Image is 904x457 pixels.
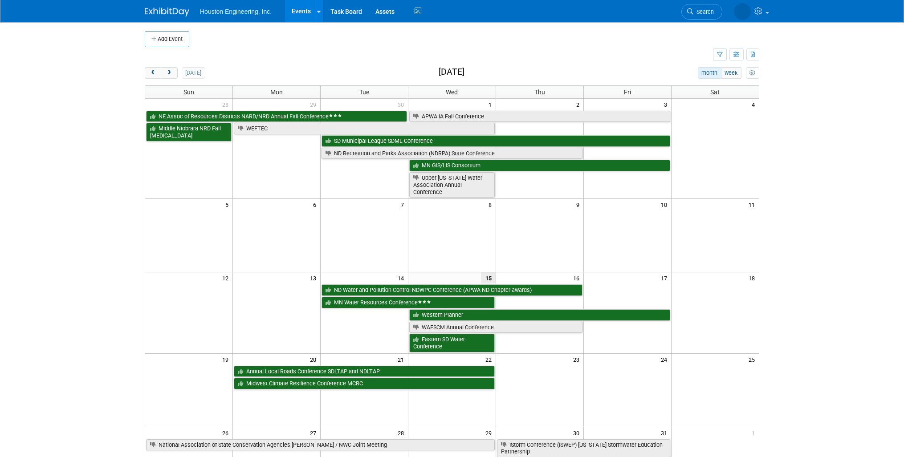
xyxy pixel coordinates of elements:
a: SD Municipal League SDML Conference [322,135,670,147]
span: Tue [359,89,369,96]
span: 7 [400,199,408,210]
span: Sat [710,89,720,96]
a: National Association of State Conservation Agencies [PERSON_NAME] / NWC Joint Meeting [146,439,495,451]
a: Annual Local Roads Conference SDLTAP and NDLTAP [234,366,495,377]
span: 14 [397,272,408,283]
span: 4 [751,99,759,110]
a: MN GIS/LIS Consortium [409,160,670,171]
span: 2 [575,99,583,110]
span: 19 [221,354,232,365]
span: 15 [481,272,496,283]
span: 26 [221,427,232,438]
a: APWA IA Fall Conference [409,111,670,122]
span: 12 [221,272,232,283]
img: ExhibitDay [145,8,189,16]
button: myCustomButton [746,67,759,79]
h2: [DATE] [439,67,464,77]
span: Mon [270,89,283,96]
button: next [161,67,177,79]
span: 22 [485,354,496,365]
span: 30 [572,427,583,438]
span: 16 [572,272,583,283]
span: 28 [397,427,408,438]
span: 5 [224,199,232,210]
a: Eastern SD Water Conference [409,334,495,352]
button: [DATE] [182,67,205,79]
button: prev [145,67,161,79]
img: Heidi Joarnt [734,3,751,20]
a: Middle Niobrara NRD Fall [MEDICAL_DATA] [146,123,232,141]
a: NE Assoc of Resources Districts NARD/NRD Annual Fall Conference [146,111,407,122]
span: Wed [446,89,458,96]
span: Sun [183,89,194,96]
span: 18 [748,272,759,283]
span: 28 [221,99,232,110]
span: Thu [534,89,545,96]
i: Personalize Calendar [749,70,755,76]
span: 1 [751,427,759,438]
button: month [698,67,721,79]
a: WAFSCM Annual Conference [409,322,582,333]
a: Midwest Climate Resilience Conference MCRC [234,378,495,389]
span: 29 [309,99,320,110]
a: Upper [US_STATE] Water Association Annual Conference [409,172,495,198]
a: ND Recreation and Parks Association (NDRPA) State Conference [322,148,582,159]
a: MN Water Resources Conference [322,297,495,308]
span: 13 [309,272,320,283]
span: 9 [575,199,583,210]
span: 24 [660,354,671,365]
span: 10 [660,199,671,210]
a: ND Water and Pollution Control NDWPC Conference (APWA ND Chapter awards) [322,284,582,296]
button: Add Event [145,31,189,47]
span: Search [693,8,714,15]
span: 25 [748,354,759,365]
a: WEFTEC [234,123,495,134]
span: 6 [312,199,320,210]
span: 17 [660,272,671,283]
span: 23 [572,354,583,365]
a: Search [681,4,722,20]
span: 30 [397,99,408,110]
span: 20 [309,354,320,365]
span: Fri [624,89,631,96]
span: 31 [660,427,671,438]
button: week [721,67,741,79]
span: 21 [397,354,408,365]
span: 27 [309,427,320,438]
span: 11 [748,199,759,210]
span: 29 [485,427,496,438]
span: Houston Engineering, Inc. [200,8,272,15]
span: 3 [663,99,671,110]
a: Western Planner [409,309,670,321]
span: 8 [488,199,496,210]
span: 1 [488,99,496,110]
